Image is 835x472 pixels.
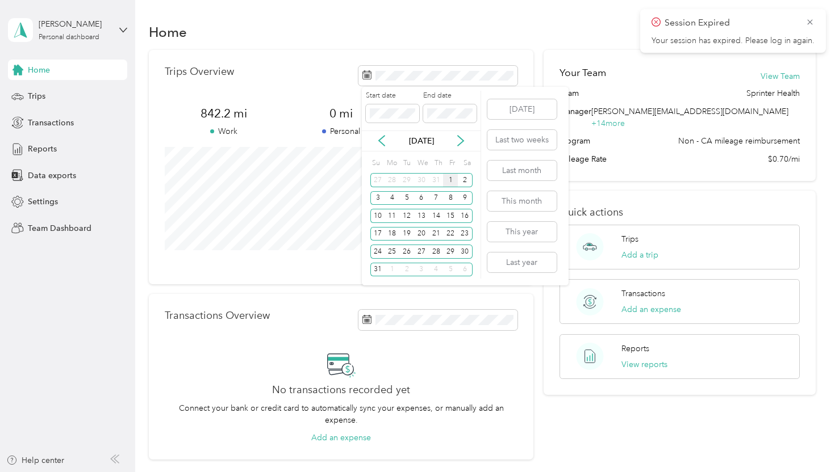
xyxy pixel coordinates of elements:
div: 3 [414,263,429,277]
div: 27 [370,173,385,187]
div: 29 [443,245,458,259]
div: 25 [385,245,400,259]
span: Home [28,64,50,76]
label: End date [423,91,477,101]
div: 28 [429,245,444,259]
p: Transactions [621,288,665,300]
span: Transactions [28,117,74,129]
button: This month [487,191,557,211]
button: Add an expense [621,304,681,315]
button: Add a trip [621,249,658,261]
div: 8 [443,191,458,205]
div: Su [370,155,381,171]
div: 15 [443,209,458,223]
button: Last year [487,252,557,272]
div: 4 [429,263,444,277]
div: 6 [458,263,473,277]
div: 3 [370,191,385,205]
div: 23 [458,227,473,241]
span: $0.70/mi [768,153,800,165]
div: 2 [458,173,473,187]
div: 7 [429,191,444,205]
span: 0 mi [282,106,400,121]
div: Mo [385,155,398,171]
label: Start date [366,91,419,101]
button: [DATE] [487,99,557,119]
button: View Team [761,70,800,82]
span: Team [560,87,579,99]
div: 14 [429,209,444,223]
div: 5 [443,263,458,277]
div: 10 [370,209,385,223]
div: 2 [399,263,414,277]
iframe: Everlance-gr Chat Button Frame [771,408,835,472]
button: This year [487,222,557,242]
div: Th [432,155,443,171]
button: Help center [6,454,64,466]
div: Tu [401,155,412,171]
div: 29 [399,173,414,187]
h2: Your Team [560,66,606,80]
div: 22 [443,227,458,241]
div: 16 [458,209,473,223]
div: 30 [458,245,473,259]
h2: No transactions recorded yet [272,384,410,396]
div: 24 [370,245,385,259]
div: [PERSON_NAME] [39,18,110,30]
div: 17 [370,227,385,241]
p: Reports [621,343,649,355]
div: 31 [429,173,444,187]
div: 1 [443,173,458,187]
span: Team Dashboard [28,222,91,234]
span: Reports [28,143,57,155]
span: Mileage Rate [560,153,607,165]
div: 13 [414,209,429,223]
div: 31 [370,263,385,277]
p: Trips Overview [165,66,234,78]
div: 26 [399,245,414,259]
span: Manager [560,106,591,129]
div: 11 [385,209,400,223]
div: 21 [429,227,444,241]
span: Trips [28,90,45,102]
div: 9 [458,191,473,205]
h1: Home [149,26,187,38]
button: View reports [621,359,667,370]
span: Program [560,135,590,147]
button: Last month [487,161,557,180]
span: 842.2 mi [165,106,282,121]
div: We [416,155,429,171]
p: Work [165,125,282,137]
p: Connect your bank or credit card to automatically sync your expenses, or manually add an expense. [165,402,517,426]
button: Last two weeks [487,130,557,150]
p: [DATE] [398,135,445,147]
div: 18 [385,227,400,241]
p: Trips [621,233,638,245]
p: Your session has expired. Please log in again. [652,36,815,46]
div: 19 [399,227,414,241]
button: Add an expense [311,432,371,444]
span: [PERSON_NAME][EMAIL_ADDRESS][DOMAIN_NAME] [591,107,788,116]
p: Transactions Overview [165,310,270,322]
div: 12 [399,209,414,223]
div: 30 [414,173,429,187]
span: Sprinter Health [746,87,800,99]
p: Session Expired [665,16,798,30]
p: Quick actions [560,206,800,218]
div: Sa [462,155,473,171]
div: 6 [414,191,429,205]
span: Data exports [28,170,76,182]
p: Personal [282,125,400,137]
div: 27 [414,245,429,259]
div: 4 [385,191,400,205]
div: 1 [385,263,400,277]
div: 28 [385,173,400,187]
div: Personal dashboard [39,34,99,41]
div: 20 [414,227,429,241]
div: Fr [447,155,458,171]
span: Non - CA mileage reimbursement [678,135,800,147]
span: + 14 more [591,119,625,128]
div: 5 [399,191,414,205]
span: Settings [28,196,58,208]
